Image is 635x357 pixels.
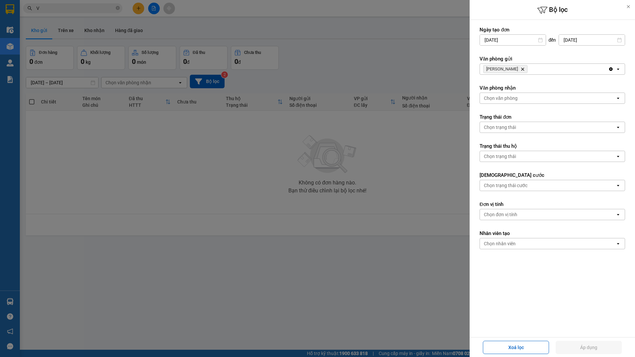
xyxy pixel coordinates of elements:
[615,241,621,246] svg: open
[483,341,549,354] button: Xoá lọc
[521,67,525,71] svg: Delete
[484,95,518,101] div: Chọn văn phòng
[529,66,529,72] input: Selected Hộ Phòng.
[484,240,516,247] div: Chọn nhân viên
[615,125,621,130] svg: open
[608,66,614,72] svg: Clear all
[470,5,635,15] h6: Bộ lọc
[615,154,621,159] svg: open
[486,66,518,72] span: Hộ Phòng
[480,172,625,178] label: [DEMOGRAPHIC_DATA] cước
[615,212,621,217] svg: open
[615,183,621,188] svg: open
[480,114,625,120] label: Trạng thái đơn
[484,211,517,218] div: Chọn đơn vị tính
[480,143,625,149] label: Trạng thái thu hộ
[484,124,516,131] div: Chọn trạng thái
[480,201,625,208] label: Đơn vị tính
[559,35,625,45] input: Select a date.
[549,37,556,43] span: đến
[480,230,625,237] label: Nhân viên tạo
[615,66,621,72] svg: open
[480,85,625,91] label: Văn phòng nhận
[615,96,621,101] svg: open
[480,35,546,45] input: Select a date.
[556,341,622,354] button: Áp dụng
[484,153,516,160] div: Chọn trạng thái
[480,26,625,33] label: Ngày tạo đơn
[480,56,625,62] label: Văn phòng gửi
[484,182,528,189] div: Chọn trạng thái cước
[483,65,528,73] span: Hộ Phòng, close by backspace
